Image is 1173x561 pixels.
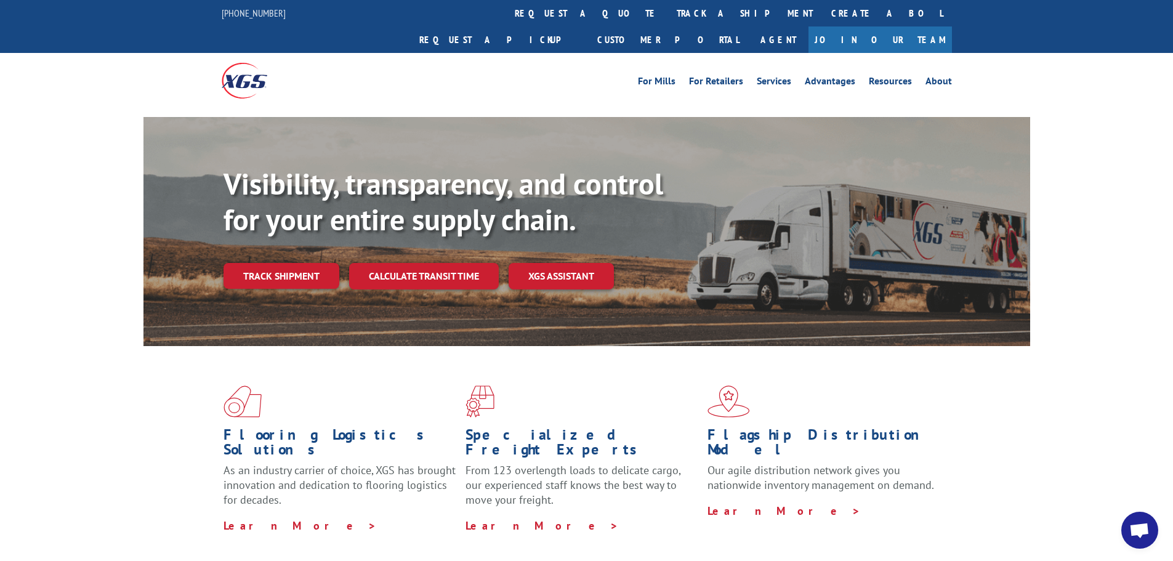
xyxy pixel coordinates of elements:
img: xgs-icon-total-supply-chain-intelligence-red [224,385,262,418]
img: xgs-icon-focused-on-flooring-red [466,385,494,418]
h1: Flagship Distribution Model [707,427,940,463]
a: XGS ASSISTANT [509,263,614,289]
span: As an industry carrier of choice, XGS has brought innovation and dedication to flooring logistics... [224,463,456,507]
a: Request a pickup [410,26,588,53]
a: For Mills [638,76,675,90]
a: Resources [869,76,912,90]
a: Learn More > [224,519,377,533]
a: Join Our Team [808,26,952,53]
a: For Retailers [689,76,743,90]
p: From 123 overlength loads to delicate cargo, our experienced staff knows the best way to move you... [466,463,698,518]
img: xgs-icon-flagship-distribution-model-red [707,385,750,418]
a: Track shipment [224,263,339,289]
a: Learn More > [707,504,861,518]
a: [PHONE_NUMBER] [222,7,286,19]
span: Our agile distribution network gives you nationwide inventory management on demand. [707,463,934,492]
a: Calculate transit time [349,263,499,289]
a: Services [757,76,791,90]
a: Advantages [805,76,855,90]
h1: Specialized Freight Experts [466,427,698,463]
a: About [925,76,952,90]
a: Learn More > [466,519,619,533]
a: Agent [748,26,808,53]
a: Customer Portal [588,26,748,53]
b: Visibility, transparency, and control for your entire supply chain. [224,164,663,238]
h1: Flooring Logistics Solutions [224,427,456,463]
div: Open chat [1121,512,1158,549]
